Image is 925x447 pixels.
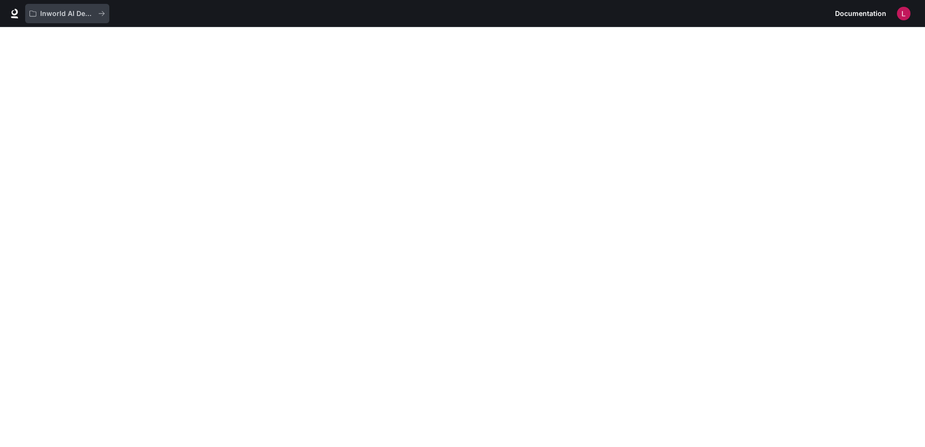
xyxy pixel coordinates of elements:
button: User avatar [894,4,913,23]
span: Documentation [835,8,886,20]
img: User avatar [897,7,910,20]
p: Inworld AI Demos [40,10,94,18]
a: Documentation [831,4,890,23]
button: All workspaces [25,4,109,23]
